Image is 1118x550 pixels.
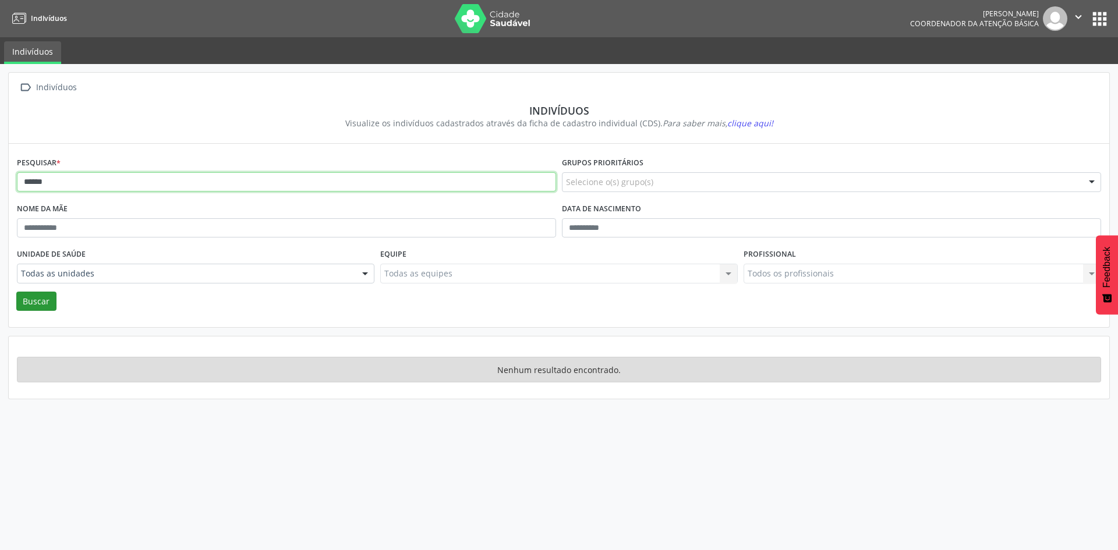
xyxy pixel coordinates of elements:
div: Indivíduos [25,104,1093,117]
label: Pesquisar [17,154,61,172]
img: img [1043,6,1067,31]
div: Visualize os indivíduos cadastrados através da ficha de cadastro individual (CDS). [25,117,1093,129]
label: Unidade de saúde [17,246,86,264]
span: Feedback [1102,247,1112,288]
label: Profissional [744,246,796,264]
label: Grupos prioritários [562,154,643,172]
span: Coordenador da Atenção Básica [910,19,1039,29]
a:  Indivíduos [17,79,79,96]
i: Para saber mais, [663,118,773,129]
i:  [17,79,34,96]
span: clique aqui! [727,118,773,129]
div: Indivíduos [34,79,79,96]
span: Todas as unidades [21,268,351,279]
button:  [1067,6,1089,31]
div: Nenhum resultado encontrado. [17,357,1101,382]
button: apps [1089,9,1110,29]
div: [PERSON_NAME] [910,9,1039,19]
span: Selecione o(s) grupo(s) [566,176,653,188]
button: Buscar [16,292,56,311]
label: Equipe [380,246,406,264]
i:  [1072,10,1085,23]
a: Indivíduos [8,9,67,28]
span: Indivíduos [31,13,67,23]
button: Feedback - Mostrar pesquisa [1096,235,1118,314]
label: Data de nascimento [562,200,641,218]
a: Indivíduos [4,41,61,64]
label: Nome da mãe [17,200,68,218]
